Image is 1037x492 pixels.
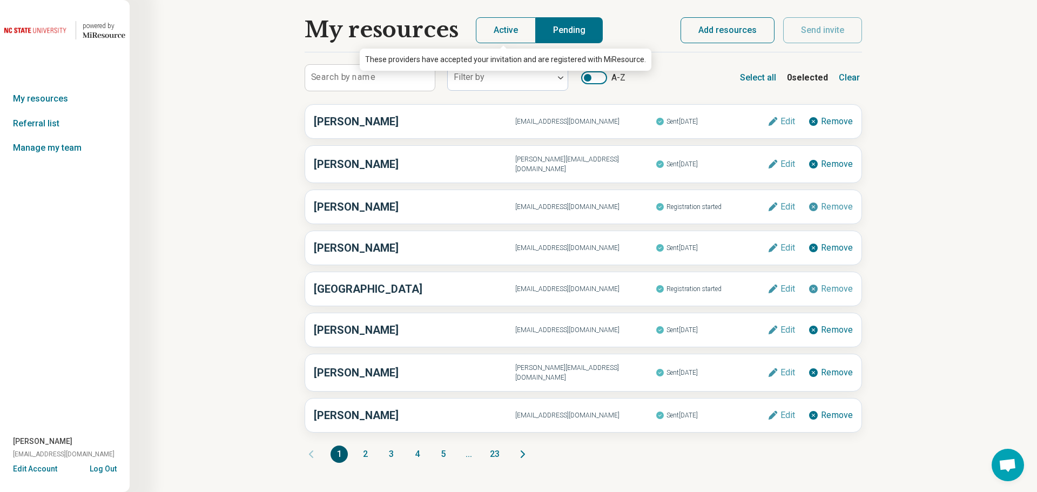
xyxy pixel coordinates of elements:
span: [EMAIL_ADDRESS][DOMAIN_NAME] [515,325,655,335]
button: Previous page [305,446,318,463]
label: Search by name [311,73,375,82]
span: Edit [780,411,795,420]
a: North Carolina State University powered by [4,17,125,43]
span: Sent [DATE] [656,241,767,255]
button: Remove [808,284,853,294]
span: Sent [DATE] [656,157,767,171]
span: [EMAIL_ADDRESS][DOMAIN_NAME] [515,284,655,294]
span: Registration started [656,200,767,214]
button: Edit [767,201,795,212]
div: Open chat [992,449,1024,481]
span: Edit [780,117,795,126]
button: 3 [382,446,400,463]
h3: [PERSON_NAME] [314,113,515,130]
button: Log Out [90,463,117,472]
button: Edit [767,325,795,335]
div: powered by [83,21,125,31]
span: Sent [DATE] [656,408,767,422]
button: Edit [767,284,795,294]
button: Remove [808,325,853,335]
span: Remove [821,203,853,211]
span: Edit [780,203,795,211]
h3: [PERSON_NAME] [314,365,515,381]
span: Remove [821,326,853,334]
button: Next page [516,446,529,463]
span: Remove [821,244,853,252]
h3: [PERSON_NAME] [314,156,515,172]
button: Send invite [783,17,862,43]
button: Remove [808,159,853,170]
button: Edit [767,159,795,170]
h3: [GEOGRAPHIC_DATA] [314,281,515,297]
h3: [PERSON_NAME] [314,199,515,215]
span: Edit [780,244,795,252]
b: 0 selected [787,71,828,84]
span: [EMAIL_ADDRESS][DOMAIN_NAME] [13,449,115,459]
img: North Carolina State University [4,17,69,43]
span: [PERSON_NAME] [13,436,72,447]
button: 1 [331,446,348,463]
button: Add resources [681,17,775,43]
span: [PERSON_NAME][EMAIL_ADDRESS][DOMAIN_NAME] [515,363,655,382]
button: Remove [808,367,853,378]
label: Filter by [454,72,484,82]
h3: [PERSON_NAME] [314,240,515,256]
span: [EMAIL_ADDRESS][DOMAIN_NAME] [515,117,655,126]
h3: [PERSON_NAME] [314,322,515,338]
button: Edit Account [13,463,57,475]
button: 4 [408,446,426,463]
button: 5 [434,446,452,463]
span: Remove [821,117,853,126]
span: Edit [780,160,795,169]
button: Select all [738,69,778,86]
button: Active [476,17,536,43]
span: Remove [821,160,853,169]
span: Edit [780,285,795,293]
button: Edit [767,116,795,127]
button: Edit [767,367,795,378]
h3: [PERSON_NAME] [314,407,515,423]
span: [EMAIL_ADDRESS][DOMAIN_NAME] [515,243,655,253]
span: Sent [DATE] [656,323,767,337]
span: Remove [821,285,853,293]
div: These providers have accepted your invitation and are registered with MiResource. [360,49,651,71]
span: Sent [DATE] [656,366,767,380]
span: Remove [821,368,853,377]
label: A-Z [581,71,625,84]
button: Remove [808,410,853,421]
span: Remove [821,411,853,420]
button: Edit [767,242,795,253]
button: Remove [808,242,853,253]
span: [PERSON_NAME][EMAIL_ADDRESS][DOMAIN_NAME] [515,154,655,174]
span: Registration started [656,282,767,296]
h1: My resources [305,17,459,43]
button: Remove [808,116,853,127]
button: 2 [356,446,374,463]
button: Pending [536,17,603,43]
span: Edit [780,326,795,334]
span: ... [460,446,477,463]
button: 23 [486,446,503,463]
span: Edit [780,368,795,377]
button: Clear [837,69,862,86]
button: Remove [808,201,853,212]
span: [EMAIL_ADDRESS][DOMAIN_NAME] [515,410,655,420]
button: Edit [767,410,795,421]
span: Sent [DATE] [656,114,767,129]
span: [EMAIL_ADDRESS][DOMAIN_NAME] [515,202,655,212]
